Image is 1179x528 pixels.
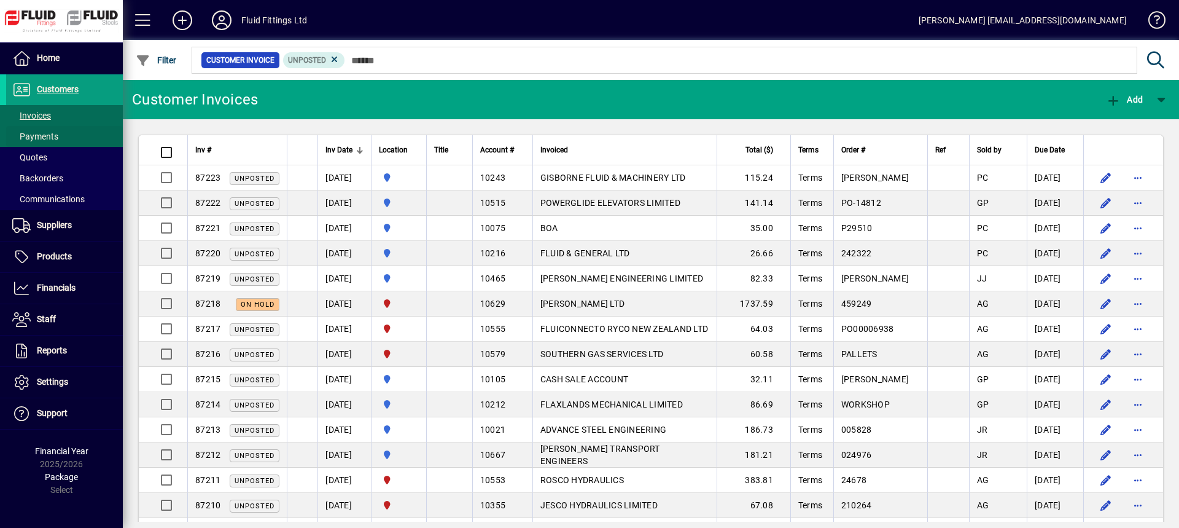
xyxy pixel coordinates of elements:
[241,10,307,30] div: Fluid Fittings Ltd
[977,349,989,359] span: AG
[1027,317,1083,342] td: [DATE]
[195,475,220,485] span: 87211
[195,450,220,460] span: 87212
[37,220,72,230] span: Suppliers
[195,400,220,409] span: 87214
[841,248,872,258] span: 242322
[37,377,68,387] span: Settings
[1027,266,1083,291] td: [DATE]
[379,398,419,411] span: AUCKLAND
[1096,445,1116,465] button: Edit
[717,241,790,266] td: 26.66
[317,342,371,367] td: [DATE]
[540,444,660,466] span: [PERSON_NAME] TRANSPORT ENGINEERS
[195,143,211,157] span: Inv #
[540,400,683,409] span: FLAXLANDS MECHANICAL LIMITED
[977,198,989,208] span: GP
[379,448,419,462] span: AUCKLAND
[1096,294,1116,313] button: Edit
[136,55,177,65] span: Filter
[841,223,873,233] span: P29510
[480,274,505,283] span: 10465
[1103,89,1146,111] button: Add
[12,152,47,162] span: Quotes
[717,417,790,443] td: 186.73
[480,374,505,384] span: 10105
[480,248,505,258] span: 10216
[1027,392,1083,417] td: [DATE]
[235,326,274,334] span: Unposted
[798,450,822,460] span: Terms
[1027,493,1083,518] td: [DATE]
[798,274,822,283] span: Terms
[12,111,51,120] span: Invoices
[235,275,274,283] span: Unposted
[1027,191,1083,216] td: [DATE]
[977,475,989,485] span: AG
[798,324,822,334] span: Terms
[1035,143,1065,157] span: Due Date
[6,273,123,304] a: Financials
[288,56,326,65] span: Unposted
[841,274,909,283] span: [PERSON_NAME]
[317,317,371,342] td: [DATE]
[717,291,790,317] td: 1737.59
[6,242,123,272] a: Products
[798,248,822,258] span: Terms
[12,173,63,183] span: Backorders
[1027,468,1083,493] td: [DATE]
[540,324,708,334] span: FLUICONNECTO RYCO NEW ZEALAND LTD
[434,143,448,157] span: Title
[480,475,505,485] span: 10553
[317,417,371,443] td: [DATE]
[37,283,76,293] span: Financials
[45,472,78,482] span: Package
[1096,243,1116,263] button: Edit
[379,372,419,386] span: AUCKLAND
[317,266,371,291] td: [DATE]
[1128,369,1148,389] button: More options
[1106,95,1143,104] span: Add
[379,473,419,487] span: FLUID FITTINGS CHRISTCHURCH
[977,274,987,283] span: JJ
[480,425,505,435] span: 10021
[977,500,989,510] span: AG
[977,223,989,233] span: PC
[717,165,790,191] td: 115.24
[540,143,568,157] span: Invoiced
[195,143,279,157] div: Inv #
[133,49,180,71] button: Filter
[717,468,790,493] td: 383.81
[798,400,822,409] span: Terms
[1096,420,1116,439] button: Edit
[195,500,220,510] span: 87210
[379,221,419,235] span: AUCKLAND
[1096,168,1116,187] button: Edit
[195,374,220,384] span: 87215
[1027,165,1083,191] td: [DATE]
[717,317,790,342] td: 64.03
[317,165,371,191] td: [DATE]
[235,452,274,460] span: Unposted
[6,105,123,126] a: Invoices
[1096,269,1116,288] button: Edit
[1096,369,1116,389] button: Edit
[6,210,123,241] a: Suppliers
[977,143,1002,157] span: Sold by
[1128,218,1148,238] button: More options
[379,143,408,157] span: Location
[798,299,822,309] span: Terms
[6,189,123,210] a: Communications
[540,299,625,309] span: [PERSON_NAME] LTD
[725,143,784,157] div: Total ($)
[798,223,822,233] span: Terms
[977,299,989,309] span: AG
[841,400,890,409] span: WORKSHOP
[1139,2,1164,42] a: Knowledge Base
[1096,495,1116,515] button: Edit
[1128,269,1148,288] button: More options
[283,52,345,68] mat-chip: Customer Invoice Status: Unposted
[1128,168,1148,187] button: More options
[1128,470,1148,490] button: More options
[1128,344,1148,364] button: More options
